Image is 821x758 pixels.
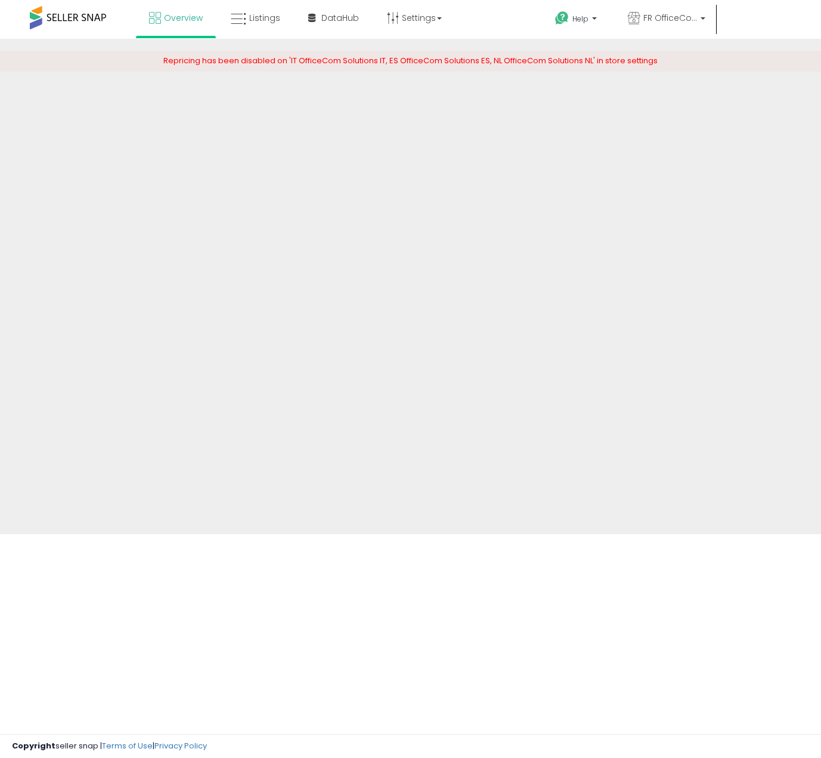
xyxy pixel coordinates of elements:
[546,2,609,39] a: Help
[321,12,359,24] span: DataHub
[643,12,697,24] span: FR OfficeCom Solutions FR
[572,14,588,24] span: Help
[164,12,203,24] span: Overview
[249,12,280,24] span: Listings
[163,55,658,66] span: Repricing has been disabled on 'IT OfficeCom Solutions IT, ES OfficeCom Solutions ES, NL OfficeCo...
[554,11,569,26] i: Get Help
